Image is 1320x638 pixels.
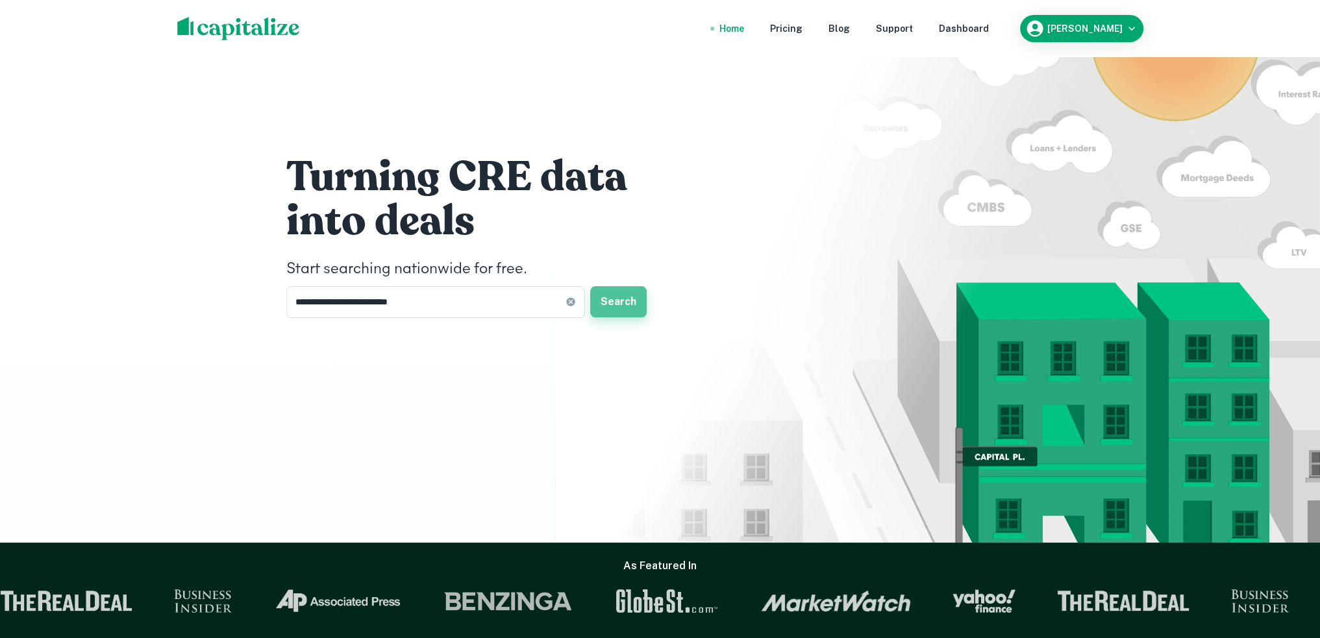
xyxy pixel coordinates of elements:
img: Associated Press [273,589,401,613]
img: Benzinga [443,589,573,613]
a: Home [719,21,744,36]
a: Blog [828,21,850,36]
h6: As Featured In [623,558,697,574]
button: Search [590,286,647,317]
h6: [PERSON_NAME] [1047,24,1123,33]
a: Pricing [770,21,803,36]
img: Yahoo Finance [952,589,1015,613]
img: The Real Deal [1057,591,1189,611]
img: GlobeSt [614,589,719,613]
h1: into deals [286,195,676,247]
img: Business Insider [173,589,232,613]
iframe: Chat Widget [1255,534,1320,596]
a: Support [876,21,913,36]
h4: Start searching nationwide for free. [286,258,676,281]
img: capitalize-logo.png [177,17,300,40]
button: [PERSON_NAME] [1020,15,1143,42]
img: Business Insider [1231,589,1289,613]
a: Dashboard [939,21,989,36]
h1: Turning CRE data [286,151,676,203]
img: Market Watch [760,590,910,612]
